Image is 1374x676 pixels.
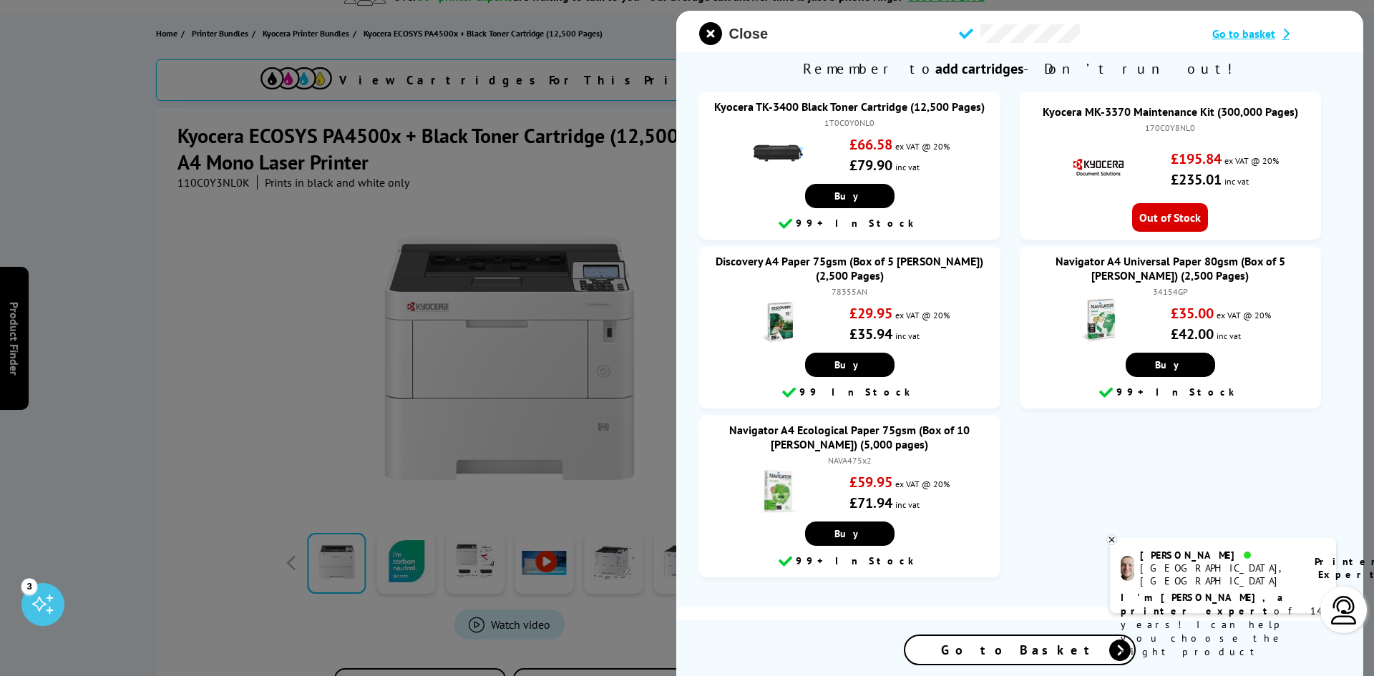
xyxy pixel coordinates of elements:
[1330,596,1358,624] img: user-headset-light.svg
[713,455,986,466] div: NAVA475x2
[896,479,950,489] span: ex VAT @ 20%
[1212,26,1275,41] span: Go to basket
[753,466,803,516] img: Navigator A4 Ecological Paper 75gsm (Box of 10 Reams) (5,000 pages)
[896,141,950,152] span: ex VAT @ 20%
[1073,142,1124,192] img: Kyocera MK-3370 Maintenance Kit (300,000 Pages)
[1121,556,1134,581] img: ashley-livechat.png
[1133,203,1209,232] span: Out of Stock
[1043,104,1298,119] a: Kyocera MK-3370 Maintenance Kit (300,000 Pages)
[1217,330,1241,341] span: inc vat
[834,358,865,371] span: Buy
[753,297,803,347] img: Discovery A4 Paper 75gsm (Box of 5 Reams) (2,500 Pages)
[834,527,865,540] span: Buy
[1034,286,1307,297] div: 34154GP
[716,254,984,283] a: Discovery A4 Paper 75gsm (Box of 5 [PERSON_NAME]) (2,500 Pages)
[1027,384,1314,401] div: 99+ In Stock
[896,162,920,172] span: inc vat
[1171,325,1214,343] strong: £42.00
[706,215,993,232] div: 99+ In Stock
[676,52,1363,85] span: Remember to - Don’t run out!
[896,310,950,320] span: ex VAT @ 20%
[850,494,893,512] strong: £71.94
[935,59,1023,78] b: add cartridges
[1155,358,1186,371] span: Buy
[715,99,985,114] a: Kyocera TK-3400 Black Toner Cartridge (12,500 Pages)
[1140,549,1297,562] div: [PERSON_NAME]
[1073,297,1124,347] img: Navigator A4 Universal Paper 80gsm (Box of 5 Reams) (2,500 Pages)
[850,325,893,343] strong: £35.94
[730,423,970,451] a: Navigator A4 Ecological Paper 75gsm (Box of 10 [PERSON_NAME]) (5,000 pages)
[1034,122,1307,133] div: 170C0Y8NL0
[1171,304,1214,323] strong: £35.00
[850,156,893,175] strong: £79.90
[850,304,893,323] strong: £29.95
[850,135,893,154] strong: £66.58
[1171,150,1222,168] strong: £195.84
[706,384,993,401] div: 99 In Stock
[1140,562,1297,587] div: [GEOGRAPHIC_DATA], [GEOGRAPHIC_DATA]
[941,642,1098,658] span: Go to Basket
[896,330,920,341] span: inc vat
[21,578,37,594] div: 3
[699,22,768,45] button: close modal
[753,128,803,178] img: Kyocera TK-3400 Black Toner Cartridge (12,500 Pages)
[1056,254,1285,283] a: Navigator A4 Universal Paper 80gsm (Box of 5 [PERSON_NAME]) (2,500 Pages)
[1171,170,1222,189] strong: £235.01
[706,553,993,570] div: 99+ In Stock
[713,286,986,297] div: 78355AN
[1217,310,1271,320] span: ex VAT @ 20%
[1212,26,1340,41] a: Go to basket
[713,117,986,128] div: 1T0C0Y0NL0
[896,499,920,510] span: inc vat
[1121,591,1325,659] p: of 14 years! I can help you choose the right product
[1224,176,1249,187] span: inc vat
[904,635,1136,665] a: Go to Basket
[729,26,768,42] span: Close
[850,473,893,491] strong: £59.95
[1121,591,1287,617] b: I'm [PERSON_NAME], a printer expert
[1224,155,1279,166] span: ex VAT @ 20%
[834,190,865,202] span: Buy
